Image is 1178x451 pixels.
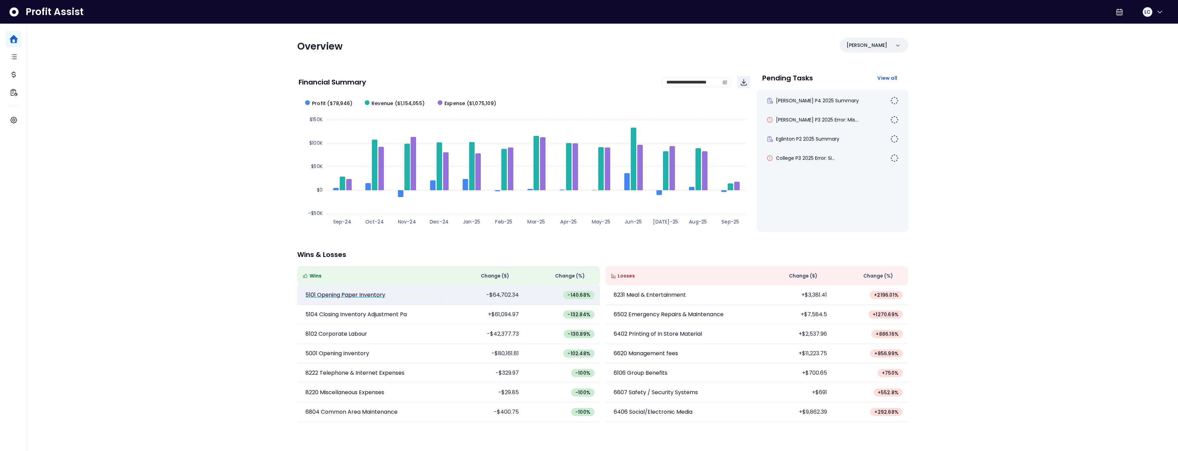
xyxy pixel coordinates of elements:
[430,218,449,225] text: Dec-24
[575,389,590,396] span: -100 %
[1144,9,1150,15] span: LC
[738,76,750,88] button: Download
[614,330,702,338] p: 6402 Printing of In Store Material
[310,116,323,123] text: $150K
[444,100,496,107] span: Expense ($1,075,109)
[309,140,323,146] text: $100K
[592,218,610,225] text: May-25
[297,251,908,258] p: Wins & Losses
[890,116,899,124] img: Not yet Started
[614,310,724,319] p: 6502 Emergency Repairs & Maintenance
[890,135,899,143] img: Not yet Started
[527,218,545,225] text: Mar-25
[449,344,524,363] td: -$80,161.81
[575,370,590,376] span: -100 %
[789,272,817,280] span: Change ( $ )
[560,218,577,225] text: Apr-25
[762,75,813,81] p: Pending Tasks
[776,136,839,142] span: Eglinton P2 2025 Summary
[26,6,84,18] span: Profit Assist
[449,363,524,383] td: -$329.97
[873,311,899,318] span: + 1270.69 %
[614,349,678,358] p: 6620 Management fees
[757,363,832,383] td: +$700.65
[449,305,524,324] td: +$61,094.97
[776,155,835,162] span: College P3 2025 Error: Si...
[449,422,524,441] td: -$1.08
[757,383,832,402] td: +$691
[567,292,590,298] span: -140.68 %
[567,311,590,318] span: -132.84 %
[481,272,509,280] span: Change ( $ )
[365,218,384,225] text: Oct-24
[311,163,323,170] text: $50K
[876,331,899,337] span: + 886.16 %
[463,218,480,225] text: Jan-25
[890,154,899,162] img: Not yet Started
[757,344,832,363] td: +$11,223.75
[305,408,398,416] p: 6804 Common Area Maintenance
[874,292,899,298] span: + 2196.01 %
[877,75,897,81] span: View all
[757,305,832,324] td: +$7,584.5
[568,331,590,337] span: -130.89 %
[317,186,323,193] text: $0
[757,422,832,441] td: +$8,655.01
[689,218,707,225] text: Aug-25
[310,272,322,280] span: Wins
[890,96,899,105] img: Not yet Started
[567,350,590,357] span: -102.48 %
[575,409,590,415] span: -100 %
[776,97,859,104] span: [PERSON_NAME] P4 2025 Summary
[398,218,416,225] text: Nov-24
[372,100,425,107] span: Revenue ($1,154,055)
[305,310,407,319] p: 5104 Closing Inventory Adjustment Pa
[555,272,585,280] span: Change (%)
[449,324,524,344] td: -$42,377.73
[723,80,727,85] svg: calendar
[614,388,698,397] p: 6607 Safety / Security Systems
[614,369,667,377] p: 6106 Group Benefits
[614,408,692,416] p: 6406 Social/Electronic Media
[722,218,739,225] text: Sep-25
[299,79,366,86] p: Financial Summary
[297,40,343,53] span: Overview
[614,291,686,299] p: 8231 Meal & Entertainment
[312,100,352,107] span: Profit ($78,946)
[757,402,832,422] td: +$9,862.39
[449,383,524,402] td: -$29.85
[305,330,367,338] p: 8102 Corporate Labour
[333,218,351,225] text: Sep-24
[882,370,899,376] span: + 750 %
[757,285,832,305] td: +$3,381.41
[305,349,369,358] p: 5001 Opening Inventory
[449,402,524,422] td: -$400.75
[305,291,385,299] p: 5101 Opening Paper Inventory
[757,324,832,344] td: +$2,537.96
[495,218,512,225] text: Feb-25
[308,210,323,217] text: -$50K
[874,409,899,415] span: + 292.68 %
[305,369,404,377] p: 8222 Telephone & Internet Expenses
[653,218,678,225] text: [DATE]-25
[776,116,858,123] span: [PERSON_NAME] P3 2025 Error: Mis...
[878,389,899,396] span: + 552.8 %
[872,72,903,84] button: View all
[874,350,899,357] span: + 856.99 %
[618,272,635,280] span: Losses
[305,388,384,397] p: 8220 Miscellaneous Expenses
[863,272,893,280] span: Change (%)
[449,285,524,305] td: -$64,702.34
[625,218,642,225] text: Jun-25
[847,42,887,49] p: [PERSON_NAME]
